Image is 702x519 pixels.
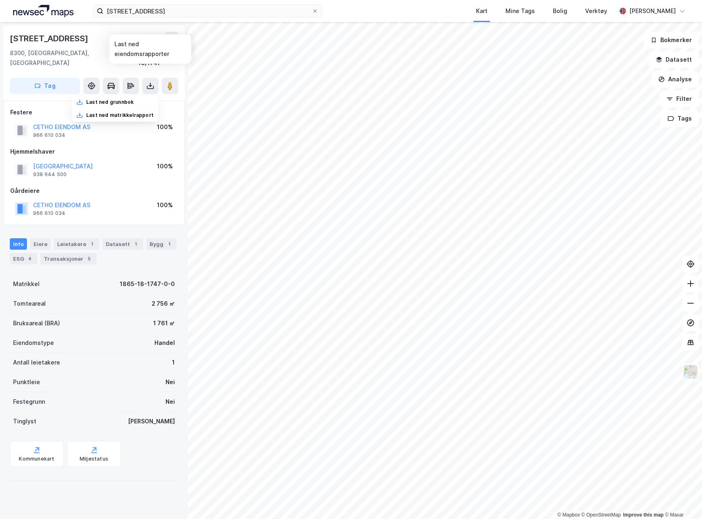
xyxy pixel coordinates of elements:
button: Analyse [651,71,699,87]
div: 1 761 ㎡ [153,318,175,328]
iframe: Chat Widget [661,480,702,519]
div: Festegrunn [13,397,45,407]
div: Bolig [553,6,567,16]
img: Z [683,364,698,380]
div: [PERSON_NAME] [128,416,175,426]
div: Festere [10,107,178,117]
div: Leietakere [54,238,99,250]
div: 1 [172,358,175,367]
div: Eiere [30,238,51,250]
div: Tinglyst [13,416,36,426]
div: Antall leietakere [13,358,60,367]
img: logo.a4113a55bc3d86da70a041830d287a7e.svg [13,5,74,17]
div: Hjemmelshaver [10,147,178,157]
button: Tag [10,78,80,94]
div: Verktøy [585,6,607,16]
div: Info [10,238,27,250]
div: 5 [85,255,93,263]
a: Improve this map [623,512,664,518]
button: Bokmerker [644,32,699,48]
div: 1865-18-1747-0-0 [120,279,175,289]
div: Matrikkel [13,279,40,289]
div: Mine Tags [505,6,535,16]
div: Kart [476,6,487,16]
div: 100% [157,200,173,210]
div: 4 [26,255,34,263]
div: Bygg [146,238,177,250]
div: 938 644 500 [33,171,67,178]
div: Eiendomstype [13,338,54,348]
div: 1 [132,240,140,248]
div: Nei [165,377,175,387]
div: Handel [154,338,175,348]
div: [PERSON_NAME] [629,6,676,16]
div: Transaksjoner [40,253,96,264]
div: 966 610 034 [33,132,65,139]
div: Bruksareal (BRA) [13,318,60,328]
div: Vågan, 18/1747 [138,48,178,68]
div: 1 [88,240,96,248]
input: Søk på adresse, matrikkel, gårdeiere, leietakere eller personer [103,5,312,17]
div: 8300, [GEOGRAPHIC_DATA], [GEOGRAPHIC_DATA] [10,48,138,68]
div: ESG [10,253,37,264]
div: Miljøstatus [80,456,108,462]
div: [STREET_ADDRESS] [10,32,90,45]
div: Nei [165,397,175,407]
div: Gårdeiere [10,186,178,196]
button: Tags [661,110,699,127]
button: Datasett [649,51,699,68]
div: Kommunekart [19,456,54,462]
div: Punktleie [13,377,40,387]
div: Last ned grunnbok [86,99,134,105]
div: 2 756 ㎡ [152,299,175,309]
div: 966 610 034 [33,210,65,217]
button: Filter [660,91,699,107]
a: Mapbox [557,512,580,518]
div: Last ned matrikkelrapport [86,112,154,119]
div: 100% [157,161,173,171]
div: Tomteareal [13,299,46,309]
a: OpenStreetMap [581,512,621,518]
div: 100% [157,122,173,132]
div: 1 [165,240,173,248]
div: Datasett [103,238,143,250]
